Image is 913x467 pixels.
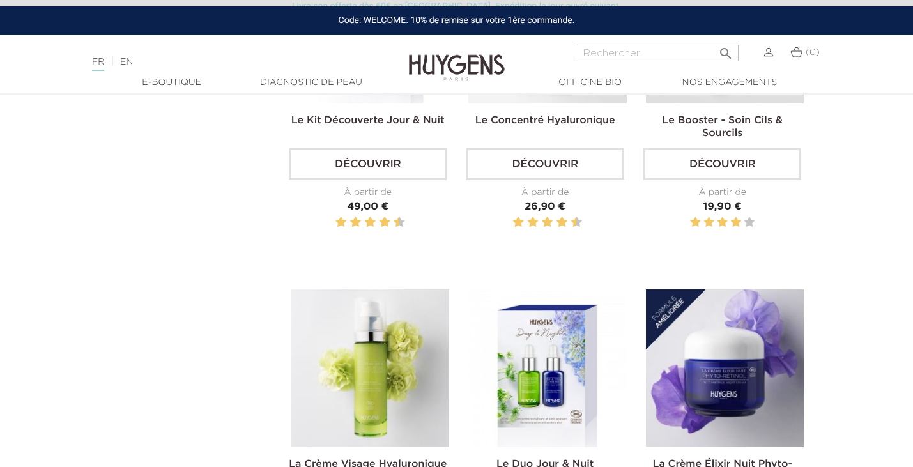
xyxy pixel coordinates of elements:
[690,215,700,231] label: 1
[703,202,742,212] span: 19,90 €
[714,41,737,58] button: 
[573,215,579,231] label: 10
[409,34,505,83] img: Huygens
[744,215,755,231] label: 5
[717,215,728,231] label: 3
[108,76,236,89] a: E-Boutique
[86,54,371,70] div: |
[731,215,741,231] label: 4
[289,148,447,180] a: Découvrir
[663,116,783,139] a: Le Booster - Soin Cils & Sourcils
[466,186,624,199] div: À partir de
[666,76,794,89] a: Nos engagements
[377,215,379,231] label: 7
[353,215,359,231] label: 4
[576,45,739,61] input: Rechercher
[554,215,556,231] label: 7
[468,289,626,447] img: Le Duo Jour & Nuit
[367,215,373,231] label: 6
[92,57,104,71] a: FR
[348,215,349,231] label: 3
[362,215,364,231] label: 5
[643,186,801,199] div: À partir de
[338,215,344,231] label: 2
[643,148,801,180] a: Découvrir
[646,289,804,447] img: La Crème Élixir Nuit Phyto-Rétinol
[718,42,733,57] i: 
[291,289,449,447] img: La Crème Visage Hyaluronique
[381,215,388,231] label: 8
[347,202,388,212] span: 49,00 €
[391,215,393,231] label: 9
[539,215,541,231] label: 5
[289,186,447,199] div: À partir de
[291,116,445,126] a: Le Kit Découverte Jour & Nuit
[703,215,714,231] label: 2
[515,215,521,231] label: 2
[569,215,571,231] label: 9
[475,116,615,126] a: Le Concentré Hyaluronique
[806,48,820,57] span: (0)
[396,215,403,231] label: 10
[525,202,565,212] span: 26,90 €
[559,215,565,231] label: 8
[544,215,551,231] label: 6
[525,215,526,231] label: 3
[333,215,335,231] label: 1
[510,215,512,231] label: 1
[247,76,375,89] a: Diagnostic de peau
[530,215,536,231] label: 4
[466,148,624,180] a: Découvrir
[120,57,133,66] a: EN
[526,76,654,89] a: Officine Bio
